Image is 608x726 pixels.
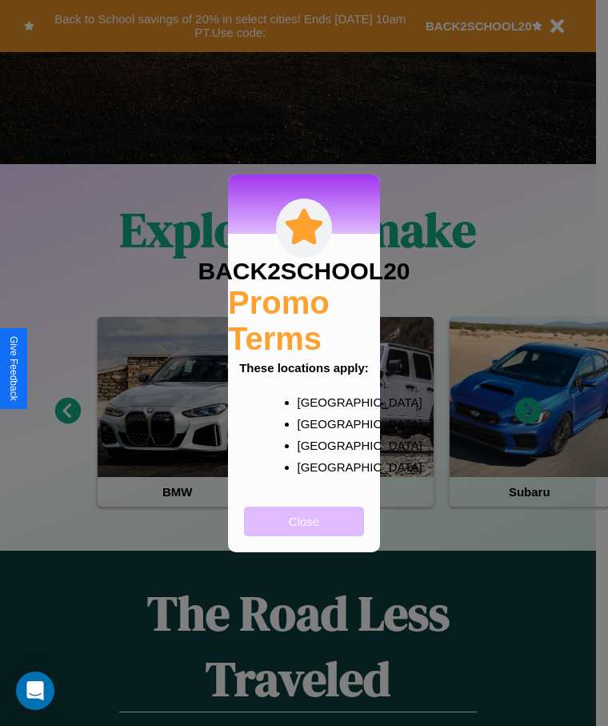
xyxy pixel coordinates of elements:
p: [GEOGRAPHIC_DATA] [298,435,343,456]
p: [GEOGRAPHIC_DATA] [298,413,343,435]
div: Give Feedback [8,336,19,401]
b: These locations apply: [239,361,369,375]
h3: BACK2SCHOOL20 [198,258,410,285]
h2: Promo Terms [228,285,380,357]
p: [GEOGRAPHIC_DATA] [298,391,343,413]
p: [GEOGRAPHIC_DATA] [298,456,343,478]
button: Close [244,507,364,536]
div: Open Intercom Messenger [16,672,54,710]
